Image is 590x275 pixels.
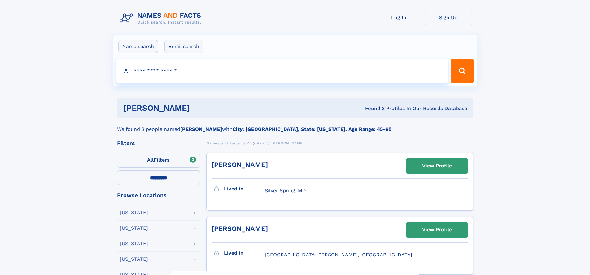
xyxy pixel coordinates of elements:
span: [GEOGRAPHIC_DATA][PERSON_NAME], [GEOGRAPHIC_DATA] [265,252,412,258]
h3: Lived in [224,184,265,194]
a: View Profile [406,158,468,173]
b: [PERSON_NAME] [180,126,222,132]
img: Logo Names and Facts [117,10,206,27]
div: [US_STATE] [120,210,148,215]
label: Email search [164,40,203,53]
b: City: [GEOGRAPHIC_DATA], State: [US_STATE], Age Range: 45-60 [233,126,391,132]
input: search input [116,59,448,83]
a: A [247,139,250,147]
label: Name search [118,40,158,53]
div: [US_STATE] [120,241,148,246]
a: [PERSON_NAME] [212,225,268,233]
span: Aka [257,141,264,145]
div: Browse Locations [117,193,200,198]
a: [PERSON_NAME] [212,161,268,169]
div: Found 3 Profiles In Our Records Database [278,105,467,112]
span: All [147,157,154,163]
div: [US_STATE] [120,226,148,231]
a: View Profile [406,222,468,237]
h3: Lived in [224,248,265,258]
a: Log In [374,10,424,25]
div: View Profile [422,223,452,237]
h1: [PERSON_NAME] [123,104,278,112]
div: [US_STATE] [120,257,148,262]
button: Search Button [451,59,474,83]
span: [PERSON_NAME] [271,141,304,145]
div: View Profile [422,159,452,173]
a: Aka [257,139,264,147]
span: Silver Spring, MD [265,188,306,193]
a: Sign Up [424,10,473,25]
span: A [247,141,250,145]
div: Filters [117,140,200,146]
label: Filters [117,153,200,168]
a: Names and Facts [206,139,240,147]
div: We found 3 people named with . [117,118,473,133]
